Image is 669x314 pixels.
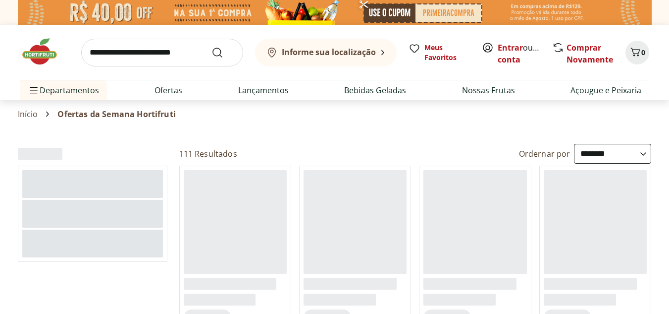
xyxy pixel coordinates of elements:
a: Ofertas [154,84,182,96]
label: Ordernar por [519,148,570,159]
span: Meus Favoritos [424,43,470,63]
button: Menu [28,78,40,102]
a: Meus Favoritos [409,43,470,63]
a: Bebidas Geladas [344,84,406,96]
a: Início [18,110,38,119]
button: Carrinho [625,41,649,64]
b: Informe sua localização [282,47,376,58]
a: Lançamentos [238,84,289,96]
span: ou [498,42,542,65]
span: 0 [641,48,645,57]
span: Departamentos [28,78,99,102]
input: search [81,39,243,66]
img: Hortifruti [20,37,69,66]
button: Submit Search [211,47,235,59]
a: Comprar Novamente [566,42,613,65]
a: Entrar [498,42,523,53]
h2: 111 Resultados [179,148,237,159]
a: Criar conta [498,42,552,65]
button: Informe sua localização [255,39,397,66]
span: Ofertas da Semana Hortifruti [57,110,175,119]
a: Nossas Frutas [462,84,515,96]
a: Açougue e Peixaria [570,84,641,96]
